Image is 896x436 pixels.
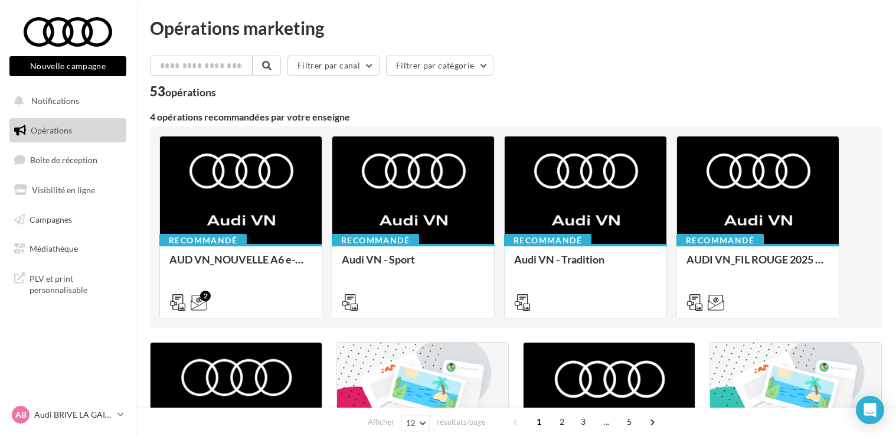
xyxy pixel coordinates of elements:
span: 12 [406,418,416,428]
a: PLV et print personnalisable [7,266,129,301]
a: Opérations [7,118,129,143]
button: Filtrer par canal [287,56,380,76]
span: Médiathèque [30,243,78,253]
p: Audi BRIVE LA GAILLARDE [34,409,113,421]
button: Nouvelle campagne [9,56,126,76]
a: Campagnes [7,207,129,232]
div: Audi VN - Tradition [514,253,657,277]
span: 5 [620,412,639,431]
div: Audi VN - Sport [342,253,485,277]
button: Filtrer par catégorie [386,56,493,76]
div: Recommandé [504,234,591,247]
div: 53 [150,85,216,98]
a: AB Audi BRIVE LA GAILLARDE [9,404,126,426]
span: Campagnes [30,214,72,224]
a: Boîte de réception [7,147,129,173]
span: Opérations [31,125,72,135]
span: ... [597,412,616,431]
div: 2 [200,291,211,301]
span: Boîte de réception [30,155,97,165]
span: 1 [529,412,548,431]
div: Recommandé [159,234,247,247]
a: Visibilité en ligne [7,178,129,203]
div: opérations [165,87,216,97]
button: Notifications [7,89,124,113]
div: Open Intercom Messenger [856,396,884,424]
div: Recommandé [676,234,764,247]
span: PLV et print personnalisable [30,271,122,296]
span: Visibilité en ligne [32,185,95,195]
span: AB [15,409,27,421]
span: 3 [574,412,593,431]
span: résultats/page [437,417,486,428]
div: Opérations marketing [150,19,882,37]
span: Notifications [31,96,79,106]
span: 2 [552,412,571,431]
span: Afficher [368,417,394,428]
a: Médiathèque [7,236,129,261]
button: 12 [401,415,431,431]
div: AUD VN_NOUVELLE A6 e-tron [169,253,312,277]
div: Recommandé [332,234,419,247]
div: 4 opérations recommandées par votre enseigne [150,112,882,122]
div: AUDI VN_FIL ROUGE 2025 - A1, Q2, Q3, Q5 et Q4 e-tron [686,253,829,277]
